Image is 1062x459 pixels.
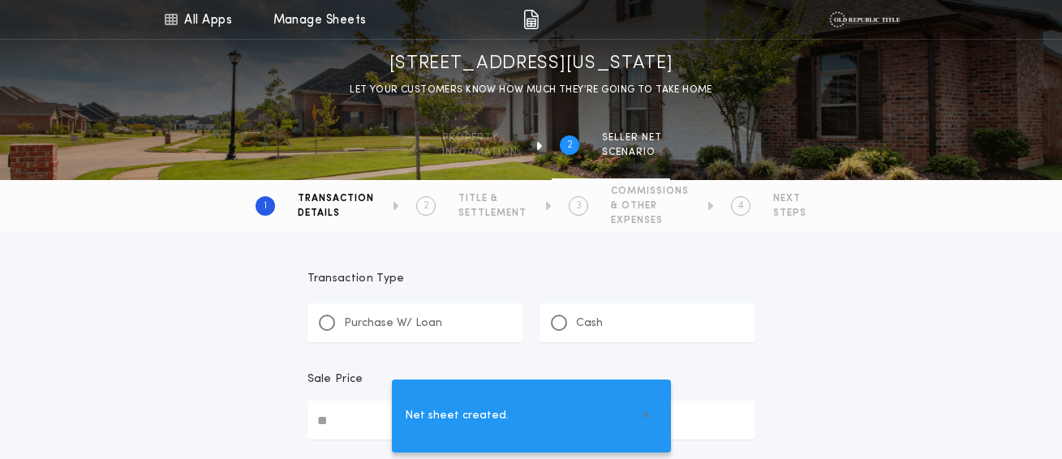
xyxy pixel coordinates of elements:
[458,207,527,220] span: SETTLEMENT
[611,199,689,212] span: & OTHER
[458,192,527,205] span: TITLE &
[389,51,673,77] h1: [STREET_ADDRESS][US_STATE]
[298,207,374,220] span: DETAILS
[523,10,539,29] img: img
[307,371,363,388] p: Sale Price
[773,192,806,205] span: NEXT
[576,199,582,212] h2: 3
[298,192,374,205] span: TRANSACTION
[344,315,442,332] p: Purchase W/ Loan
[602,146,662,159] span: SCENARIO
[307,271,755,287] p: Transaction Type
[424,199,429,212] h2: 2
[602,131,662,144] span: SELLER NET
[442,146,518,159] span: information
[350,82,712,98] p: LET YOUR CUSTOMERS KNOW HOW MUCH THEY’RE GOING TO TAKE HOME
[442,131,518,144] span: Property
[611,214,689,227] span: EXPENSES
[773,207,806,220] span: STEPS
[611,185,689,198] span: COMMISSIONS
[264,199,267,212] h2: 1
[576,315,603,332] p: Cash
[405,407,509,425] span: Net sheet created.
[738,199,744,212] h2: 4
[567,139,573,152] h2: 2
[829,11,899,28] img: vs-icon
